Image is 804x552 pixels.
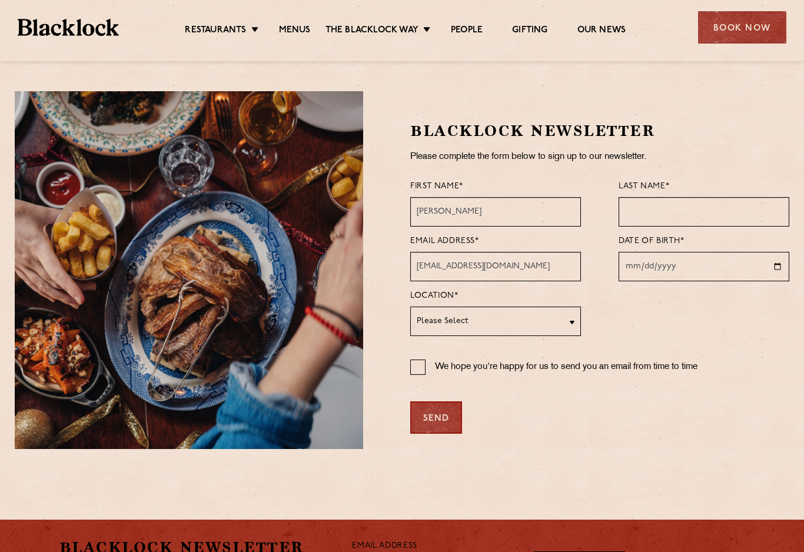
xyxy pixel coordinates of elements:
[410,149,789,165] p: Please complete the form below to sign up to our newsletter.
[698,11,786,44] div: Book Now
[185,25,246,36] a: Restaurants
[410,197,581,227] input: Type your first name
[18,19,119,36] img: BL_Textured_Logo-footer-cropped.svg
[410,401,462,434] div: Send
[451,25,483,36] a: People
[410,179,463,194] label: First name*
[619,234,684,249] label: Date of Birth*
[512,25,547,36] a: Gifting
[619,179,669,194] label: Last name*
[619,197,789,227] input: Type your last name
[435,360,697,375] p: We hope you're happy for us to send you an email from time to time
[577,25,626,36] a: Our News
[410,288,458,304] label: Location*
[619,252,789,281] input: Type your date of birth
[325,25,418,36] a: The Blacklock Way
[279,25,311,36] a: Menus
[410,121,789,141] h2: Blacklock Newsletter
[410,252,581,281] input: Type your email address
[410,234,479,249] label: Email Address*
